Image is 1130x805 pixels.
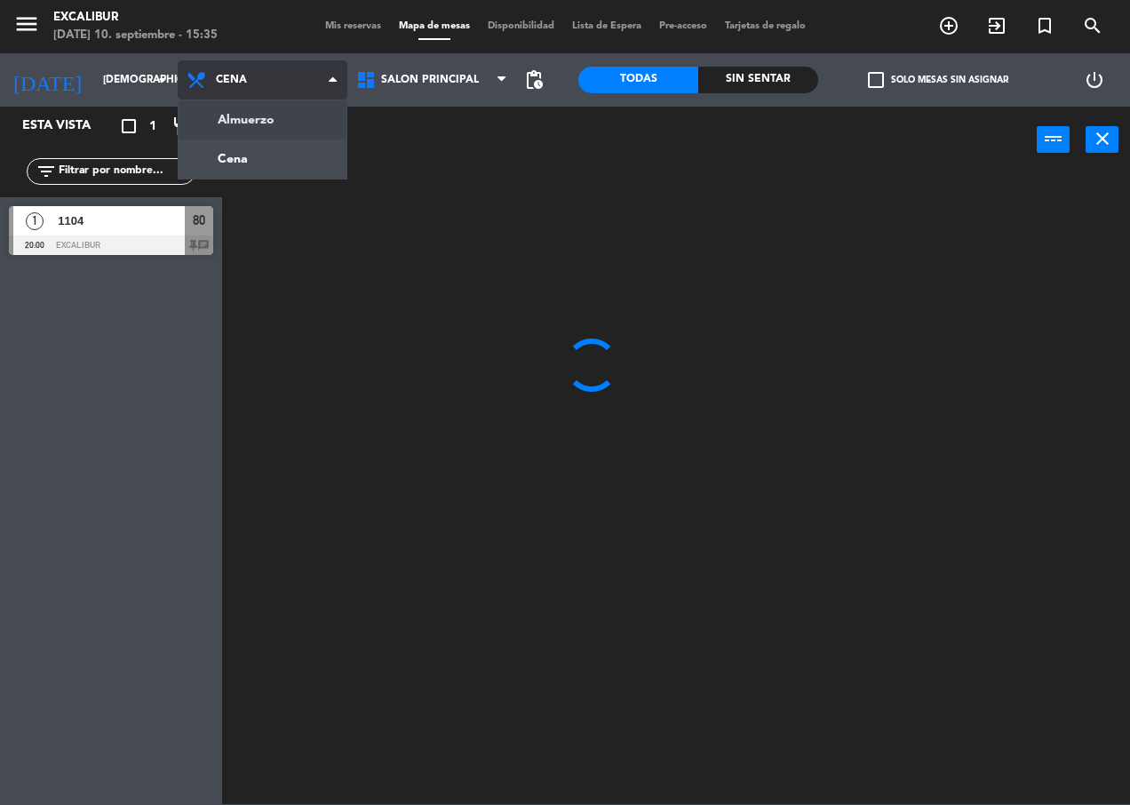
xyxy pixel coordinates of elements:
[1092,128,1113,149] i: close
[868,72,884,88] span: check_box_outline_blank
[58,211,185,230] span: 1104
[1043,128,1064,149] i: power_input
[171,116,193,137] i: restaurant
[381,74,479,86] span: Salón principal
[53,27,218,44] div: [DATE] 10. septiembre - 15:35
[118,116,139,137] i: crop_square
[316,21,390,31] span: Mis reservas
[216,74,247,86] span: Cena
[523,69,545,91] span: pending_actions
[868,72,1008,88] label: Solo mesas sin asignar
[149,116,156,137] span: 1
[390,21,479,31] span: Mapa de mesas
[1037,126,1070,153] button: power_input
[57,162,195,181] input: Filtrar por nombre...
[53,9,218,27] div: Excalibur
[1084,69,1105,91] i: power_settings_new
[1082,15,1103,36] i: search
[938,15,959,36] i: add_circle_outline
[13,11,40,37] i: menu
[650,21,716,31] span: Pre-acceso
[13,11,40,44] button: menu
[1086,126,1118,153] button: close
[578,67,698,93] div: Todas
[36,161,57,182] i: filter_list
[179,139,346,179] a: Cena
[986,15,1007,36] i: exit_to_app
[479,21,563,31] span: Disponibilidad
[1034,15,1055,36] i: turned_in_not
[716,21,815,31] span: Tarjetas de regalo
[9,116,128,137] div: Esta vista
[26,212,44,230] span: 1
[563,21,650,31] span: Lista de Espera
[179,100,346,139] a: Almuerzo
[152,69,173,91] i: arrow_drop_down
[698,67,818,93] div: Sin sentar
[193,210,205,231] span: 80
